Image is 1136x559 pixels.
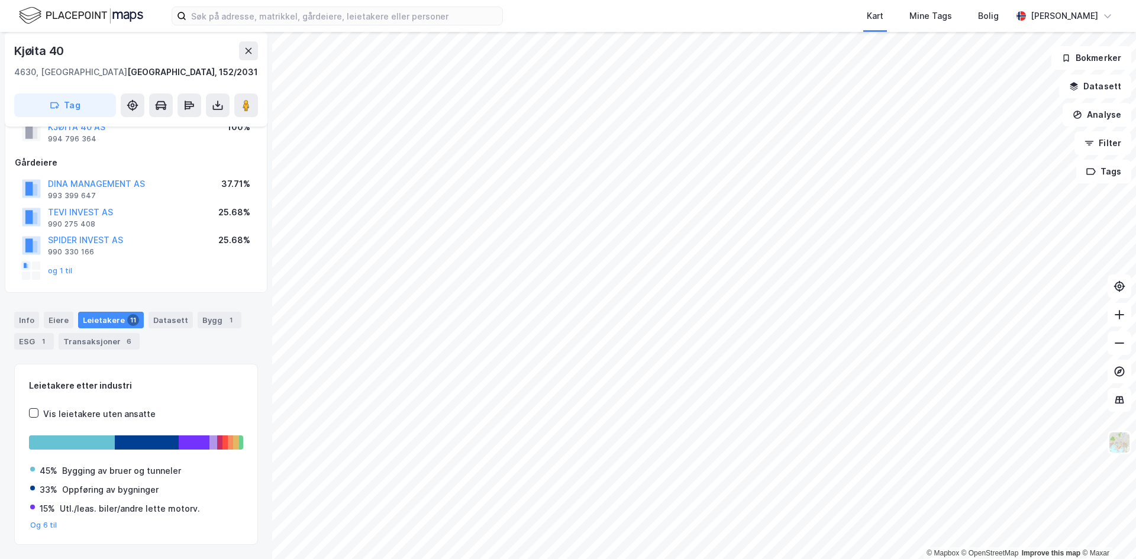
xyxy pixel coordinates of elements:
[37,335,49,347] div: 1
[123,335,135,347] div: 6
[225,314,237,326] div: 1
[43,407,156,421] div: Vis leietakere uten ansatte
[62,483,159,497] div: Oppføring av bygninger
[40,464,57,478] div: 45%
[867,9,883,23] div: Kart
[14,41,66,60] div: Kjøita 40
[19,5,143,26] img: logo.f888ab2527a4732fd821a326f86c7f29.svg
[30,521,57,530] button: Og 6 til
[62,464,181,478] div: Bygging av bruer og tunneler
[1077,502,1136,559] div: Kontrollprogram for chat
[218,205,250,219] div: 25.68%
[127,314,139,326] div: 11
[218,233,250,247] div: 25.68%
[961,549,1019,557] a: OpenStreetMap
[1063,103,1131,127] button: Analyse
[40,483,57,497] div: 33%
[14,333,54,350] div: ESG
[149,312,193,328] div: Datasett
[1108,431,1131,454] img: Z
[59,333,140,350] div: Transaksjoner
[1022,549,1080,557] a: Improve this map
[127,65,258,79] div: [GEOGRAPHIC_DATA], 152/2031
[48,219,95,229] div: 990 275 408
[48,134,96,144] div: 994 796 364
[186,7,502,25] input: Søk på adresse, matrikkel, gårdeiere, leietakere eller personer
[1074,131,1131,155] button: Filter
[927,549,959,557] a: Mapbox
[48,191,96,201] div: 993 399 647
[909,9,952,23] div: Mine Tags
[1051,46,1131,70] button: Bokmerker
[40,502,55,516] div: 15%
[1076,160,1131,183] button: Tags
[29,379,243,393] div: Leietakere etter industri
[14,93,116,117] button: Tag
[60,502,200,516] div: Utl./leas. biler/andre lette motorv.
[15,156,257,170] div: Gårdeiere
[14,312,39,328] div: Info
[1077,502,1136,559] iframe: Chat Widget
[78,312,144,328] div: Leietakere
[48,247,94,257] div: 990 330 166
[227,120,250,134] div: 100%
[221,177,250,191] div: 37.71%
[978,9,999,23] div: Bolig
[44,312,73,328] div: Eiere
[198,312,241,328] div: Bygg
[14,65,127,79] div: 4630, [GEOGRAPHIC_DATA]
[1031,9,1098,23] div: [PERSON_NAME]
[1059,75,1131,98] button: Datasett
